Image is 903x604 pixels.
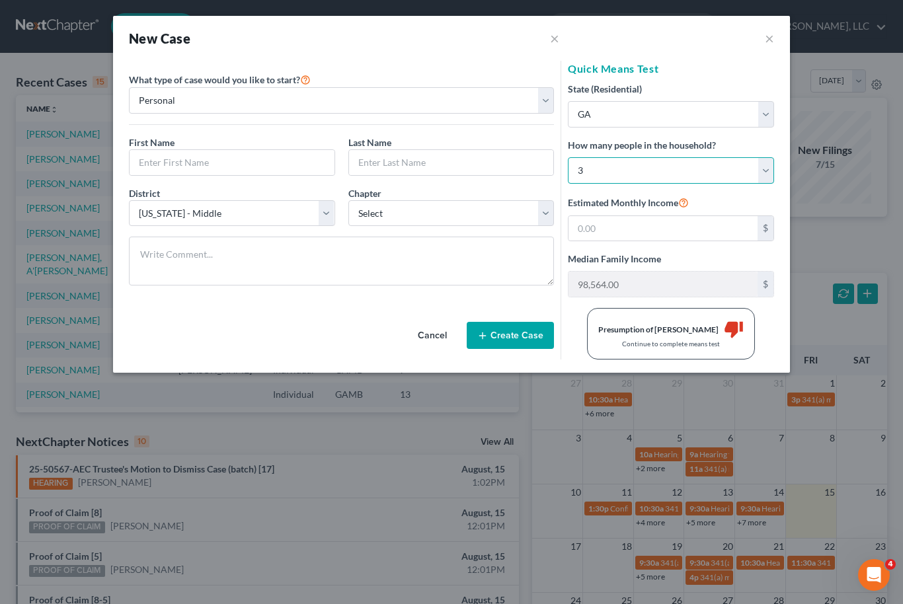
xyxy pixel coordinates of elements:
div: Continue to complete means test [598,339,744,348]
h5: Quick Means Test [568,61,774,77]
input: Enter Last Name [349,150,554,175]
div: $ [758,216,773,241]
button: × [765,30,774,46]
label: What type of case would you like to start? [129,71,311,87]
span: State (Residential) [568,83,642,94]
span: Chapter [348,188,381,199]
label: Median Family Income [568,252,661,266]
i: thumb_down [724,319,744,339]
button: × [550,29,559,48]
label: How many people in the household? [568,138,716,152]
label: Estimated Monthly Income [568,194,689,210]
span: District [129,188,160,199]
strong: New Case [129,30,190,46]
input: 0.00 [569,216,758,241]
div: $ [758,272,773,297]
button: Create Case [467,322,554,350]
span: 4 [885,559,896,570]
div: Presumption of [PERSON_NAME] [598,324,719,335]
span: First Name [129,137,175,148]
input: Enter First Name [130,150,334,175]
button: Cancel [403,322,461,349]
input: 0.00 [569,272,758,297]
span: Last Name [348,137,391,148]
iframe: Intercom live chat [858,559,890,591]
